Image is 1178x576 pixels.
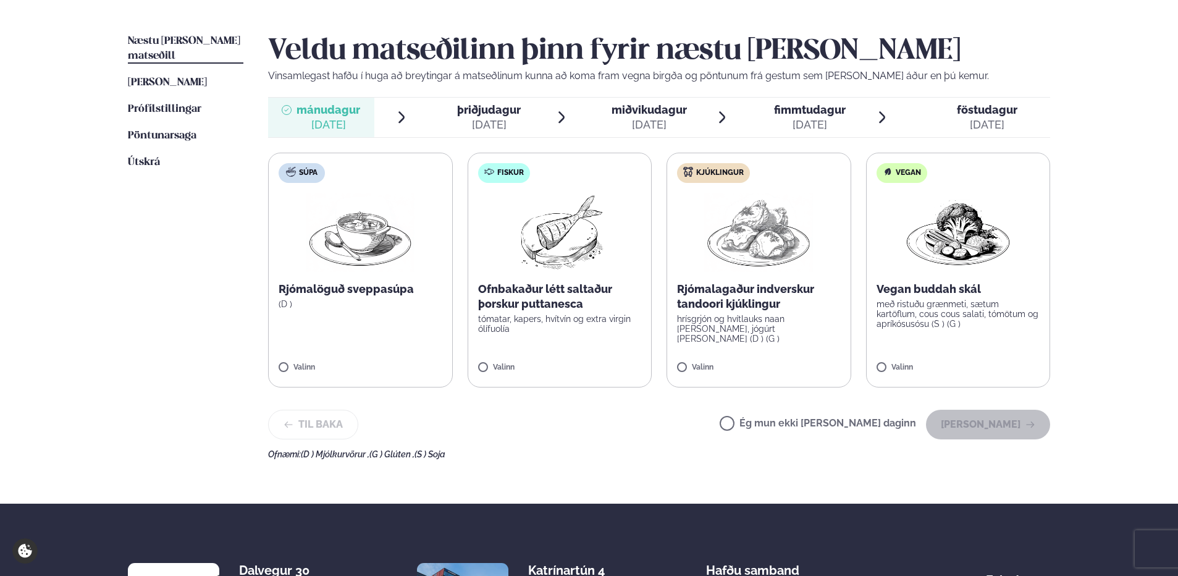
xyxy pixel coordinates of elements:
img: soup.svg [286,167,296,177]
img: Vegan.svg [883,167,893,177]
span: Súpa [299,168,318,178]
div: [DATE] [297,117,360,132]
p: tómatar, kapers, hvítvín og extra virgin ólífuolía [478,314,642,334]
span: mánudagur [297,103,360,116]
a: Prófílstillingar [128,102,201,117]
div: [DATE] [457,117,521,132]
img: chicken.svg [683,167,693,177]
span: Fiskur [497,168,524,178]
img: Chicken-thighs.png [704,193,813,272]
span: fimmtudagur [774,103,846,116]
span: (G ) Glúten , [369,449,414,459]
p: Vegan buddah skál [877,282,1040,297]
img: Fish.png [505,193,614,272]
p: Rjómalagaður indverskur tandoori kjúklingur [677,282,841,311]
span: (S ) Soja [414,449,445,459]
span: (D ) Mjólkurvörur , [301,449,369,459]
p: hrísgrjón og hvítlauks naan [PERSON_NAME], jógúrt [PERSON_NAME] (D ) (G ) [677,314,841,344]
span: [PERSON_NAME] [128,77,207,88]
img: Vegan.png [904,193,1012,272]
span: Næstu [PERSON_NAME] matseðill [128,36,240,61]
div: [DATE] [612,117,687,132]
button: Til baka [268,410,358,439]
img: Soup.png [306,193,414,272]
a: Næstu [PERSON_NAME] matseðill [128,34,243,64]
a: Pöntunarsaga [128,129,196,143]
a: Útskrá [128,155,160,170]
p: Ofnbakaður létt saltaður þorskur puttanesca [478,282,642,311]
span: Útskrá [128,157,160,167]
span: Vegan [896,168,921,178]
p: með ristuðu grænmeti, sætum kartöflum, cous cous salati, tómötum og apríkósusósu (S ) (G ) [877,299,1040,329]
span: Kjúklingur [696,168,744,178]
a: Cookie settings [12,538,38,564]
p: (D ) [279,299,442,309]
span: Prófílstillingar [128,104,201,114]
div: Ofnæmi: [268,449,1050,459]
div: [DATE] [957,117,1017,132]
span: miðvikudagur [612,103,687,116]
span: Pöntunarsaga [128,130,196,141]
button: [PERSON_NAME] [926,410,1050,439]
span: þriðjudagur [457,103,521,116]
img: fish.svg [484,167,494,177]
span: föstudagur [957,103,1017,116]
h2: Veldu matseðilinn þinn fyrir næstu [PERSON_NAME] [268,34,1050,69]
a: [PERSON_NAME] [128,75,207,90]
div: [DATE] [774,117,846,132]
p: Rjómalöguð sveppasúpa [279,282,442,297]
p: Vinsamlegast hafðu í huga að breytingar á matseðlinum kunna að koma fram vegna birgða og pöntunum... [268,69,1050,83]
